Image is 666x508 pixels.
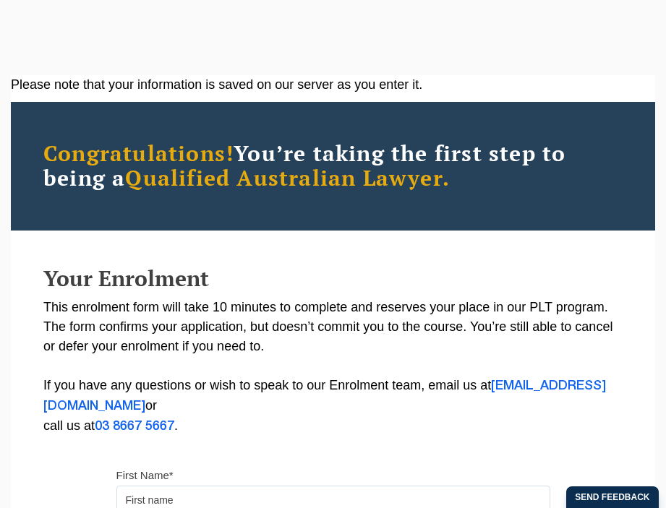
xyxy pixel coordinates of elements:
span: Congratulations! [43,139,234,168]
h2: Your Enrolment [43,267,623,290]
p: This enrolment form will take 10 minutes to complete and reserves your place in our PLT program. ... [43,298,623,436]
label: First Name* [116,468,174,483]
a: [EMAIL_ADDRESS][DOMAIN_NAME] [43,380,606,412]
h2: You’re taking the first step to being a [43,142,623,191]
a: 03 8667 5667 [95,421,174,432]
div: Please note that your information is saved on our server as you enter it. [11,75,655,95]
span: Qualified Australian Lawyer. [125,163,450,192]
